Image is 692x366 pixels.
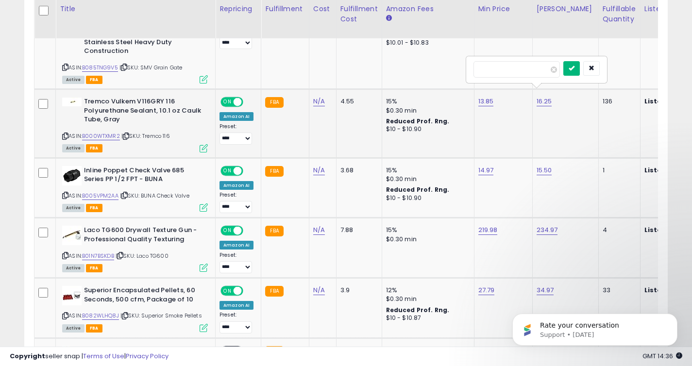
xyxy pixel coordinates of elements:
div: $10.01 - $10.83 [386,39,467,47]
span: | SKU: Tremco 116 [121,132,170,140]
b: Listed Price: [644,285,689,295]
span: ON [221,287,234,295]
div: $0.30 min [386,295,467,303]
div: Amazon Fees [386,4,470,14]
span: All listings currently available for purchase on Amazon [62,204,84,212]
div: ASIN: [62,97,208,151]
div: seller snap | | [10,352,169,361]
a: 14.97 [478,166,494,175]
div: 7.88 [340,226,374,234]
div: Fulfillment [265,4,304,14]
b: Listed Price: [644,97,689,106]
a: N/A [313,166,325,175]
b: Reduced Prof. Rng. [386,306,450,314]
a: Privacy Policy [126,351,169,361]
small: FBA [265,166,283,177]
div: 3.68 [340,166,374,175]
div: Amazon AI [219,181,253,190]
a: B005VPM2AA [82,192,118,200]
div: 3.9 [340,286,374,295]
span: All listings currently available for purchase on Amazon [62,324,84,333]
div: Cost [313,4,332,14]
a: 16.25 [537,97,552,106]
span: ON [221,98,234,106]
div: $0.30 min [386,175,467,183]
a: B01N7BSKDB [82,252,114,260]
a: B000WTXMR2 [82,132,120,140]
div: ASIN: [62,226,208,271]
b: Reduced Prof. Rng. [386,185,450,194]
div: Preset: [219,192,253,214]
div: ASIN: [62,166,208,211]
span: ON [221,166,234,175]
span: OFF [242,287,257,295]
b: Listed Price: [644,166,689,175]
div: Amazon AI [219,241,253,250]
img: 41hB+rbH9BL._SL40_.jpg [62,226,82,245]
div: 33 [603,286,633,295]
div: Preset: [219,252,253,274]
img: 311uZntzaTL._SL40_.jpg [62,286,82,305]
a: 27.79 [478,285,495,295]
div: 15% [386,166,467,175]
div: $10 - $10.90 [386,125,467,133]
a: 219.98 [478,225,498,235]
span: | SKU: BUNA Check Valve [120,192,189,200]
small: FBA [265,286,283,297]
div: $10 - $10.90 [386,194,467,202]
span: | SKU: Laco TG600 [116,252,169,260]
div: $10 - $10.87 [386,314,467,322]
img: 11WbmdI1VkL._SL40_.jpg [62,98,82,106]
b: Superior Encapsulated Pellets, 60 Seconds, 500 cfm, Package of 10 [84,286,202,306]
div: Title [60,4,211,14]
span: OFF [242,166,257,175]
a: N/A [313,97,325,106]
span: OFF [242,227,257,235]
a: Terms of Use [83,351,124,361]
div: 4.55 [340,97,374,106]
span: | SKU: SMV Grain Gate [119,64,183,71]
span: All listings currently available for purchase on Amazon [62,144,84,152]
div: 1 [603,166,633,175]
a: 15.50 [537,166,552,175]
span: All listings currently available for purchase on Amazon [62,76,84,84]
strong: Copyright [10,351,45,361]
small: FBA [265,97,283,108]
b: Inline Poppet Check Valve 685 Series PP 1/2 FPT - BUNA [84,166,202,186]
small: FBA [265,226,283,236]
div: Amazon AI [219,301,253,310]
span: FBA [86,264,102,272]
span: FBA [86,324,102,333]
b: Laco TG600 Drywall Texture Gun - Professional Quality Texturing [84,226,202,246]
div: ASIN: [62,1,208,83]
span: ON [221,227,234,235]
small: Amazon Fees. [386,14,392,23]
div: ASIN: [62,286,208,331]
div: Preset: [219,123,253,145]
div: Fulfillable Quantity [603,4,636,24]
span: FBA [86,76,102,84]
b: Tremco Vulkem V116GRY 116 Polyurethane Sealant, 10.1 oz Caulk Tube, Gray [84,97,202,127]
span: | SKU: Superior Smoke Pellets [120,312,202,319]
a: N/A [313,285,325,295]
span: FBA [86,204,102,212]
a: 13.85 [478,97,494,106]
a: B082WLHQ8J [82,312,119,320]
a: 34.97 [537,285,554,295]
iframe: Intercom notifications message [498,293,692,361]
div: 15% [386,97,467,106]
div: Amazon AI [219,112,253,121]
div: Repricing [219,4,257,14]
span: FBA [86,144,102,152]
div: Preset: [219,312,253,333]
div: 136 [603,97,633,106]
img: 41IqRi5jMJL._SL40_.jpg [62,166,82,185]
div: 12% [386,286,467,295]
div: 4 [603,226,633,234]
div: $0.30 min [386,106,467,115]
div: $0.30 min [386,235,467,244]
